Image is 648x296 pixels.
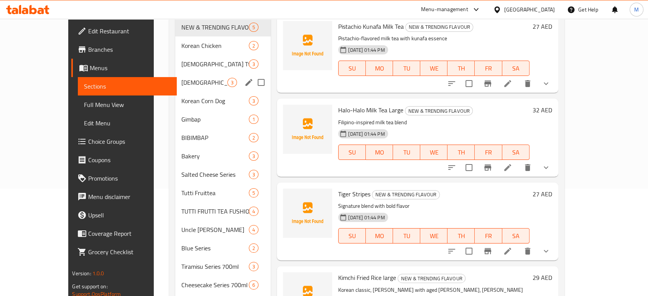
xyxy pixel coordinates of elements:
a: Edit Restaurant [71,22,176,40]
div: NEW & TRENDING FLAVOUR [405,23,473,32]
button: Branch-specific-item [479,74,497,93]
a: Upsell [71,206,176,224]
svg: Show Choices [541,247,551,256]
span: SU [342,63,363,74]
div: items [249,41,258,50]
p: Filipino-inspired milk tea blend [338,118,529,127]
span: Sections [84,82,170,91]
span: Kimchi Fried Rice large [338,272,396,283]
button: WE [420,145,447,160]
button: MO [366,228,393,243]
button: TH [447,228,475,243]
span: FR [478,63,499,74]
span: Gimbap [181,115,249,124]
span: NEW & TRENDING FLAVOUR [405,107,472,115]
span: TUTTI FRUTTI TEA FUSHION [181,207,249,216]
span: Edit Menu [84,118,170,128]
span: Korean Chicken [181,41,249,50]
button: MO [366,61,393,76]
button: MO [366,145,393,160]
span: NEW & TRENDING FLAVOUR [406,23,473,31]
button: show more [537,158,555,177]
span: NEW & TRENDING FLAVOUR [398,274,465,283]
p: Pistachio-flavored milk tea with kunafa essence [338,34,529,43]
div: Gimbap1 [175,110,271,128]
span: Tutti Fruittea [181,188,249,197]
a: Menus [71,59,176,77]
span: NEW & TRENDING FLAVOUR [181,23,249,32]
a: Edit menu item [503,247,512,256]
button: FR [475,145,502,160]
a: Full Menu View [78,95,176,114]
div: items [249,262,258,271]
span: TU [396,147,417,158]
button: show more [537,74,555,93]
div: Salted Cheese Series3 [175,165,271,184]
span: NEW & TRENDING FLAVOUR [372,190,439,199]
div: Uncle [PERSON_NAME]4 [175,220,271,239]
a: Menu disclaimer [71,187,176,206]
p: Signature blend with bold flavor [338,201,529,211]
div: Tiramisu Series 700ml3 [175,257,271,276]
span: FR [478,147,499,158]
span: Choice Groups [88,137,170,146]
div: items [249,188,258,197]
img: Tiger Stripes [283,189,332,238]
span: Tiger Stripes [338,188,370,200]
div: Tutti Fruittea5 [175,184,271,202]
div: items [249,96,258,105]
a: Edit menu item [503,163,512,172]
a: Sections [78,77,176,95]
div: TUTTI FRUTTI TEA FUSHION4 [175,202,271,220]
span: 4 [249,208,258,215]
span: Menus [90,63,170,72]
span: Select to update [461,243,477,259]
div: items [249,170,258,179]
span: Bakery [181,151,249,161]
div: Bakery3 [175,147,271,165]
button: SU [338,145,366,160]
div: items [249,59,258,69]
span: MO [369,147,390,158]
div: Cheesecake Series 700ml [181,280,249,289]
span: Menu disclaimer [88,192,170,201]
button: FR [475,228,502,243]
button: WE [420,228,447,243]
button: sort-choices [442,158,461,177]
a: Coverage Report [71,224,176,243]
div: Korean Corn Dog [181,96,249,105]
span: [DEMOGRAPHIC_DATA] Japchae [181,78,228,87]
span: TU [396,230,417,242]
span: Blue Series [181,243,249,253]
button: SA [502,61,530,76]
div: items [249,225,258,234]
span: TH [451,230,472,242]
button: sort-choices [442,242,461,260]
button: SA [502,145,530,160]
div: NEW & TRENDING FLAVOUR [372,190,440,199]
div: Blue Series2 [175,239,271,257]
div: Korean Japchae [181,78,228,87]
span: SA [505,147,526,158]
svg: Show Choices [541,79,551,88]
span: 4 [249,226,258,234]
button: delete [518,158,537,177]
a: Edit Menu [78,114,176,132]
span: [DATE] 01:44 PM [345,46,388,54]
div: items [249,115,258,124]
span: Version: [72,268,91,278]
a: Choice Groups [71,132,176,151]
button: SU [338,228,366,243]
div: NEW & TRENDING FLAVOUR [405,106,473,115]
a: Coupons [71,151,176,169]
span: 3 [249,263,258,270]
img: Pistachio Kunafa Milk Tea [283,21,332,70]
span: Grocery Checklist [88,247,170,257]
button: TU [393,228,420,243]
button: edit [243,77,255,88]
span: SU [342,230,363,242]
span: 3 [249,153,258,160]
a: Branches [71,40,176,59]
button: SU [338,61,366,76]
